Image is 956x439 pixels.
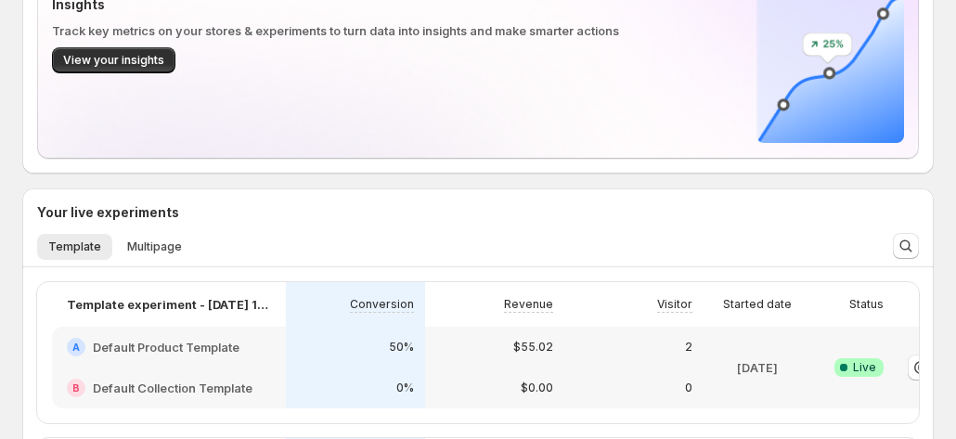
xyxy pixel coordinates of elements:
p: 0 [685,381,692,395]
span: View your insights [63,53,164,68]
p: $55.02 [513,340,553,355]
p: Visitor [657,297,692,312]
h3: Your live experiments [37,203,179,222]
span: Multipage [127,239,182,254]
p: 2 [685,340,692,355]
h2: B [72,382,80,394]
p: $0.00 [521,381,553,395]
p: Revenue [504,297,553,312]
p: [DATE] [737,358,778,377]
button: View your insights [52,47,175,73]
span: Live [853,360,876,375]
p: Track key metrics on your stores & experiments to turn data into insights and make smarter actions [52,21,749,40]
h2: A [72,342,80,353]
p: Template experiment - [DATE] 12:49:14 [67,295,271,314]
h2: Default Collection Template [93,379,252,397]
p: Started date [723,297,792,312]
button: Search and filter results [893,233,919,259]
p: Conversion [350,297,414,312]
p: Status [849,297,884,312]
h2: Default Product Template [93,338,239,356]
p: 0% [396,381,414,395]
span: Template [48,239,101,254]
p: 50% [389,340,414,355]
